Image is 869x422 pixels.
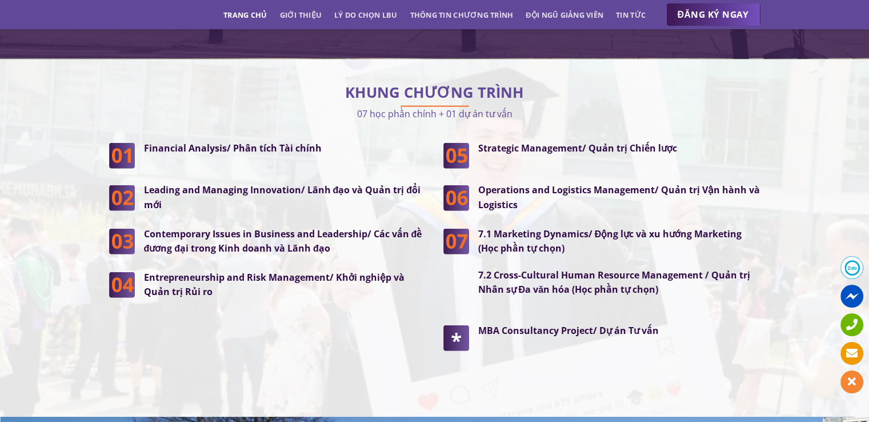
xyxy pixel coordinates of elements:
[478,228,742,255] strong: 7.1 Marketing Dynamics/ Động lực và xu hướng Marketing (Học phần tự chọn)
[478,142,677,154] strong: Strategic Management/ Quản trị Chiến lược
[109,106,760,121] p: 07 học phần chính + 01 dự án tư vấn
[410,5,514,25] a: Thông tin chương trình
[144,271,405,298] strong: Entrepreneurship and Risk Management/ Khởi nghiệp và Quản trị Rủi ro
[478,324,659,337] strong: MBA Consultancy Project/ Dự án Tư vấn
[144,184,421,211] strong: Leading and Managing Innovation/ Lãnh đạo và Quản trị đổi mới
[109,87,760,98] h2: KHUNG CHƯƠNG TRÌNH
[401,106,469,107] img: line-lbu.jpg
[478,269,750,296] strong: 7.2 Cross-Cultural Human Resource Management / Quản trị Nhân sự Đa văn hóa (Học phần tự chọn)
[144,228,422,255] strong: Contemporary Issues in Business and Leadership/ Các vấn đề đương đại trong Kinh doanh và Lãnh đạo
[526,5,603,25] a: Đội ngũ giảng viên
[223,5,267,25] a: Trang chủ
[678,7,749,22] span: ĐĂNG KÝ NGAY
[334,5,398,25] a: Lý do chọn LBU
[478,184,760,211] strong: Operations and Logistics Management/ Quản trị Vận hành và Logistics
[144,142,322,154] strong: Financial Analysis/ Phân tích Tài chính
[279,5,322,25] a: Giới thiệu
[666,3,760,26] a: ĐĂNG KÝ NGAY
[616,5,646,25] a: Tin tức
